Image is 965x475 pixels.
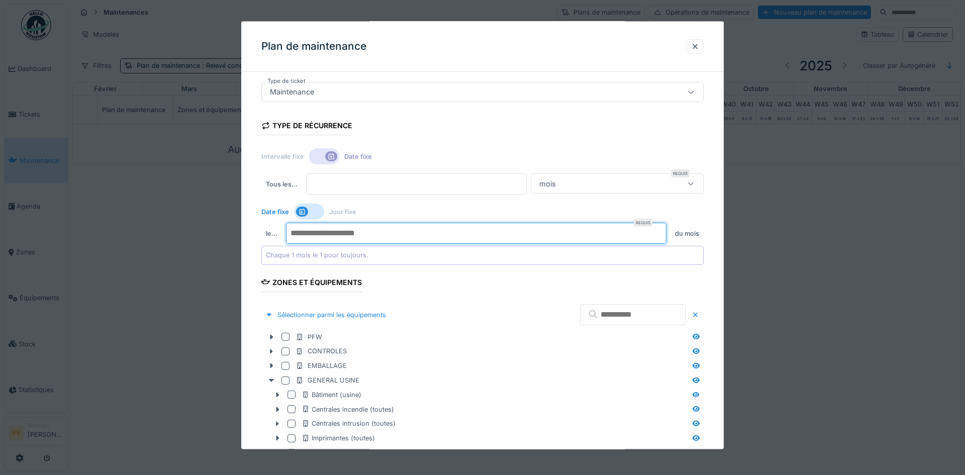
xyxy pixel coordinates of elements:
[261,40,366,53] h3: Plan de maintenance
[296,332,322,341] div: PFW
[302,390,361,399] div: Bâtiment (usine)
[302,448,351,457] div: STEP (usine)
[671,169,690,177] div: Requis
[302,433,375,443] div: Imprimantes (toutes)
[634,219,652,227] div: Requis
[296,375,359,385] div: GENERAL USINE
[302,404,394,414] div: Centrales incendie (toutes)
[266,86,318,98] div: Maintenance
[535,178,560,189] div: mois
[296,346,347,356] div: CONTROLES
[266,250,368,260] div: Chaque 1 mois le 1 pour toujours.
[261,223,282,244] div: le …
[261,151,304,161] label: Intervalle fixe
[670,223,704,244] div: du mois
[261,173,302,195] div: Tous les …
[261,118,352,135] div: Type de récurrence
[265,77,308,85] label: Type de ticket
[261,308,390,321] div: Sélectionner parmi les équipements
[261,207,289,216] label: Date fixe
[302,419,396,428] div: Centrales intrusion (toutes)
[296,361,347,370] div: EMBALLAGE
[261,274,362,292] div: Zones et équipements
[344,151,372,161] label: Date fixe
[329,207,356,216] label: Jour fixe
